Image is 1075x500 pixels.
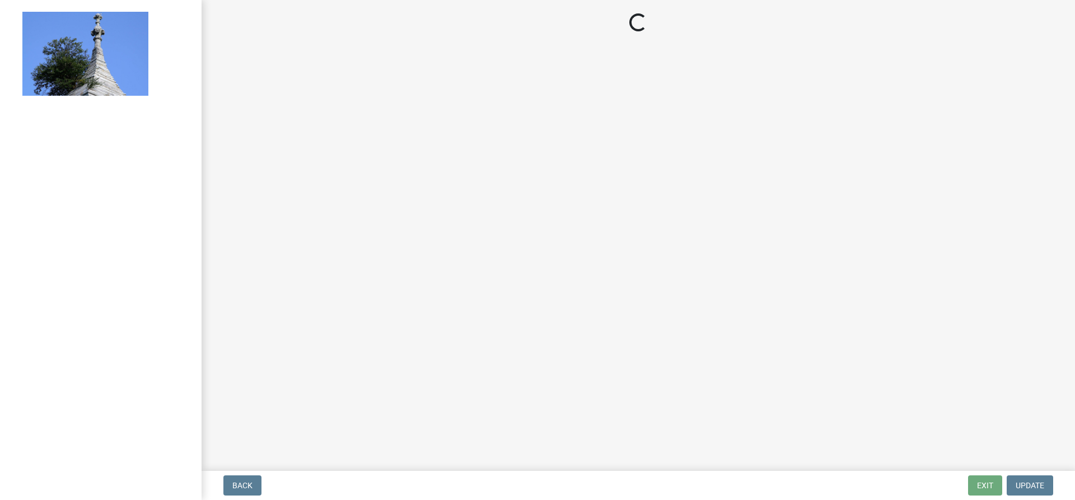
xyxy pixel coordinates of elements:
button: Back [223,475,261,496]
span: Update [1016,481,1044,490]
span: Back [232,481,253,490]
button: Update [1007,475,1053,496]
img: Decatur County, Indiana [22,12,148,96]
button: Exit [968,475,1002,496]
